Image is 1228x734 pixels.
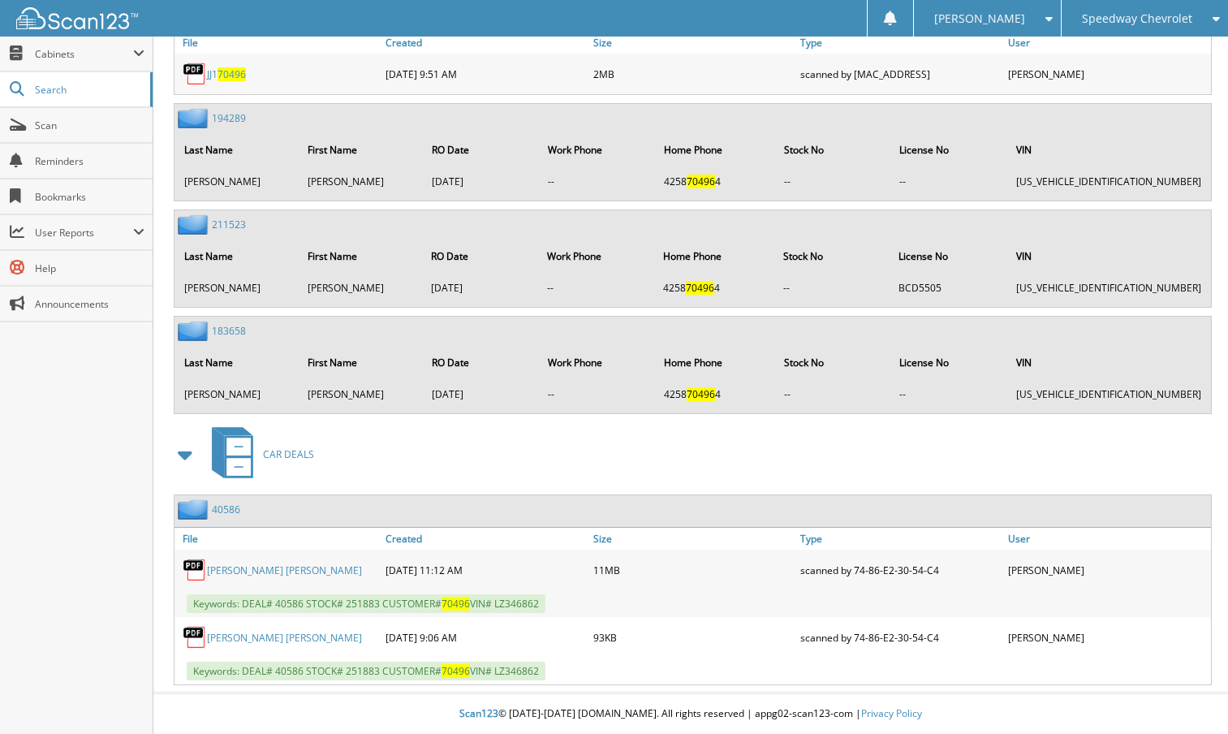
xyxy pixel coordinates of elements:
[775,240,889,273] th: Stock No
[381,621,588,654] div: [DATE] 9:06 AM
[1008,168,1209,195] td: [US_VEHICLE_IDENTIFICATION_NUMBER]
[202,422,314,486] a: CAR DEALS
[1008,381,1209,408] td: [US_VEHICLE_IDENTIFICATION_NUMBER]
[1004,32,1211,54] a: User
[218,67,246,81] span: 70496
[299,381,421,408] td: [PERSON_NAME]
[891,168,1006,195] td: --
[442,664,470,678] span: 70496
[212,503,240,516] a: 40586
[35,154,144,168] span: Reminders
[176,274,298,301] td: [PERSON_NAME]
[796,32,1003,54] a: Type
[175,528,381,550] a: File
[178,214,212,235] img: folder2.png
[589,554,796,586] div: 11MB
[540,133,654,166] th: Work Phone
[35,190,144,204] span: Bookmarks
[176,133,298,166] th: Last Name
[207,563,362,577] a: [PERSON_NAME] [PERSON_NAME]
[890,274,1006,301] td: BCD5505
[540,346,654,379] th: Work Phone
[187,594,545,613] span: Keywords: DEAL# 40586 STOCK# 251883 CUSTOMER# VIN# LZ346862
[212,218,246,231] a: 211523
[776,381,890,408] td: --
[424,346,538,379] th: RO Date
[16,7,138,29] img: scan123-logo-white.svg
[540,168,654,195] td: --
[1004,58,1211,90] div: [PERSON_NAME]
[176,346,298,379] th: Last Name
[891,133,1006,166] th: License No
[776,168,890,195] td: --
[176,381,298,408] td: [PERSON_NAME]
[891,346,1006,379] th: License No
[299,133,421,166] th: First Name
[589,58,796,90] div: 2MB
[442,597,470,611] span: 70496
[776,133,890,166] th: Stock No
[178,321,212,341] img: folder2.png
[187,662,545,680] span: Keywords: DEAL# 40586 STOCK# 251883 CUSTOMER# VIN# LZ346862
[183,558,207,582] img: PDF.png
[381,528,588,550] a: Created
[423,240,537,273] th: RO Date
[1008,240,1209,273] th: VIN
[589,32,796,54] a: Size
[1008,133,1209,166] th: VIN
[35,83,142,97] span: Search
[1008,274,1209,301] td: [US_VEHICLE_IDENTIFICATION_NUMBER]
[424,133,538,166] th: RO Date
[381,32,588,54] a: Created
[424,168,538,195] td: [DATE]
[656,346,774,379] th: Home Phone
[656,133,774,166] th: Home Phone
[655,240,773,273] th: Home Phone
[861,706,922,720] a: Privacy Policy
[35,47,133,61] span: Cabinets
[1082,14,1192,24] span: Speedway Chevrolet
[299,346,421,379] th: First Name
[299,168,421,195] td: [PERSON_NAME]
[35,297,144,311] span: Announcements
[183,62,207,86] img: PDF.png
[212,111,246,125] a: 194289
[796,528,1003,550] a: Type
[35,119,144,132] span: Scan
[381,58,588,90] div: [DATE] 9:51 AM
[263,447,314,461] span: CAR DEALS
[175,32,381,54] a: File
[776,346,890,379] th: Stock No
[299,240,421,273] th: First Name
[687,387,715,401] span: 70496
[207,67,246,81] a: JJ170496
[539,274,653,301] td: --
[212,324,246,338] a: 183658
[891,381,1006,408] td: --
[153,694,1228,734] div: © [DATE]-[DATE] [DOMAIN_NAME]. All rights reserved | appg02-scan123-com |
[1147,656,1228,734] iframe: Chat Widget
[655,274,773,301] td: 4258 4
[176,168,298,195] td: [PERSON_NAME]
[656,168,774,195] td: 4258 4
[423,274,537,301] td: [DATE]
[35,226,133,240] span: User Reports
[35,261,144,275] span: Help
[459,706,498,720] span: Scan123
[176,240,298,273] th: Last Name
[589,621,796,654] div: 93KB
[686,281,714,295] span: 70496
[178,499,212,520] img: folder2.png
[381,554,588,586] div: [DATE] 11:12 AM
[934,14,1025,24] span: [PERSON_NAME]
[1004,528,1211,550] a: User
[796,554,1003,586] div: scanned by 74-86-E2-30-54-C4
[207,631,362,645] a: [PERSON_NAME] [PERSON_NAME]
[540,381,654,408] td: --
[424,381,538,408] td: [DATE]
[890,240,1006,273] th: License No
[796,621,1003,654] div: scanned by 74-86-E2-30-54-C4
[1008,346,1209,379] th: VIN
[299,274,421,301] td: [PERSON_NAME]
